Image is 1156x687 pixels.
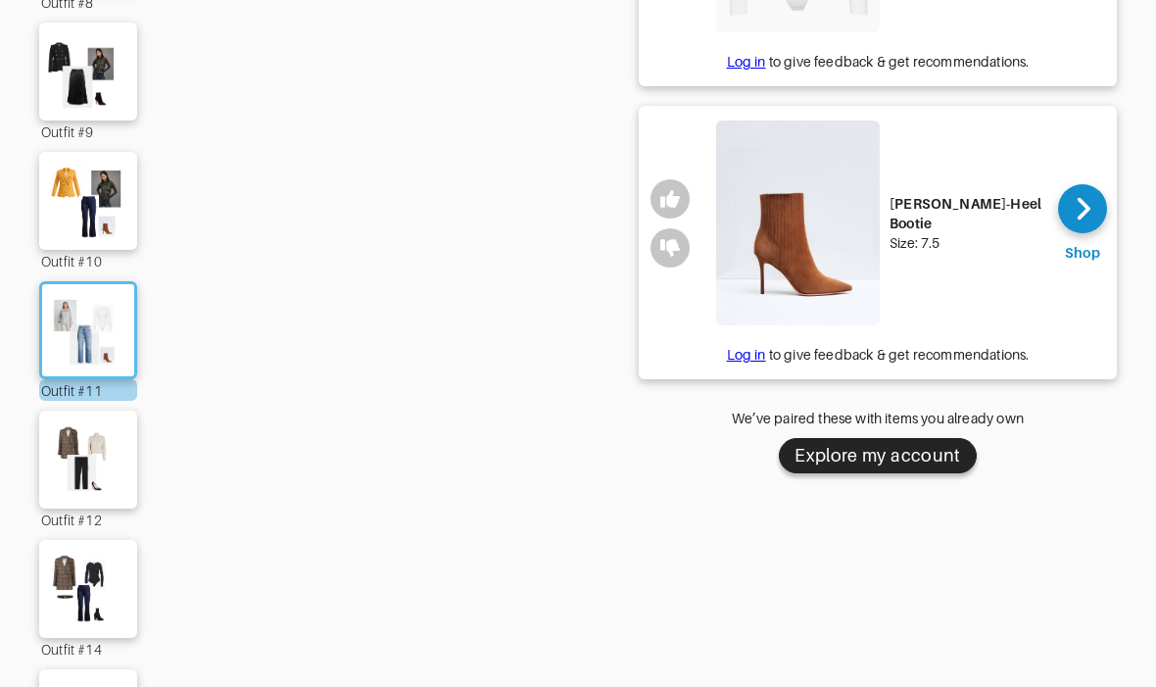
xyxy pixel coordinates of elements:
div: [PERSON_NAME]-Heel Bootie [890,194,1043,233]
img: Outfit Outfit #11 [36,294,139,367]
div: Outfit #14 [39,638,137,660]
img: Outfit Outfit #9 [32,32,144,111]
div: Outfit #11 [39,379,137,401]
div: We’ve paired these with items you already own [639,409,1117,428]
img: Outfit Outfit #12 [32,420,144,499]
a: Log in [727,54,766,70]
div: Outfit #9 [39,121,137,142]
img: Lisa Stiletto-Heel Bootie [716,121,880,326]
div: Explore my account [795,444,960,467]
img: Outfit Outfit #10 [32,162,144,240]
div: Outfit #10 [39,250,137,271]
img: Outfit Outfit #14 [32,550,144,628]
div: Outfit #12 [39,509,137,530]
div: to give feedback & get recommendations. [639,52,1117,72]
a: Log in [727,347,766,363]
button: Explore my account [779,438,976,473]
a: Shop [1058,184,1107,263]
div: Shop [1065,243,1100,263]
div: Size: 7.5 [890,233,1043,253]
div: to give feedback & get recommendations. [639,345,1117,365]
